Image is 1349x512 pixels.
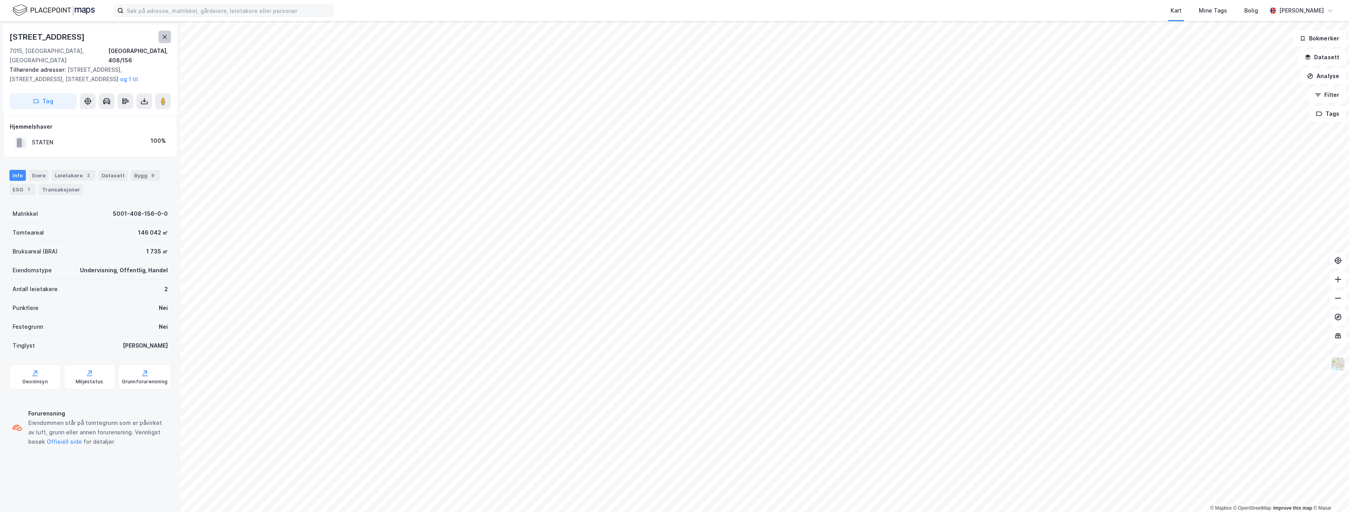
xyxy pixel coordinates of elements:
div: Eiere [29,170,49,181]
div: Tinglyst [13,341,35,350]
img: logo.f888ab2527a4732fd821a326f86c7f29.svg [13,4,95,17]
button: Analyse [1300,68,1346,84]
div: 7015, [GEOGRAPHIC_DATA], [GEOGRAPHIC_DATA] [9,46,108,65]
div: Nei [159,303,168,313]
div: Geoinnsyn [22,379,48,385]
div: Forurensning [28,409,168,418]
div: ESG [9,184,36,195]
div: STATEN [32,138,53,147]
a: Improve this map [1273,505,1312,511]
div: 100% [151,136,166,146]
div: [PERSON_NAME] [123,341,168,350]
div: Grunnforurensning [122,379,167,385]
div: Eiendomstype [13,266,52,275]
button: Filter [1308,87,1346,103]
a: OpenStreetMap [1233,505,1271,511]
div: Miljøstatus [76,379,103,385]
button: Tags [1309,106,1346,122]
span: Tilhørende adresser: [9,66,67,73]
div: Nei [159,322,168,332]
div: Kart [1171,6,1182,15]
div: Transaksjoner [39,184,83,195]
div: Datasett [98,170,128,181]
div: Punktleie [13,303,38,313]
button: Tag [9,93,77,109]
div: Antall leietakere [13,284,58,294]
div: Hjemmelshaver [10,122,171,131]
div: Matrikkel [13,209,38,219]
div: Undervisning, Offentlig, Handel [80,266,168,275]
div: Kontrollprogram for chat [1310,474,1349,512]
iframe: Chat Widget [1310,474,1349,512]
div: Info [9,170,26,181]
div: [STREET_ADDRESS], [STREET_ADDRESS], [STREET_ADDRESS] [9,65,165,84]
div: Bolig [1244,6,1258,15]
div: 2 [84,171,92,179]
img: Z [1331,357,1345,372]
div: 146 042 ㎡ [138,228,168,237]
div: Mine Tags [1199,6,1227,15]
div: 1 [25,186,33,193]
div: Festegrunn [13,322,43,332]
button: Bokmerker [1293,31,1346,46]
input: Søk på adresse, matrikkel, gårdeiere, leietakere eller personer [124,5,333,16]
div: [STREET_ADDRESS] [9,31,86,43]
div: Tomteareal [13,228,44,237]
div: [PERSON_NAME] [1279,6,1324,15]
div: Bygg [131,170,160,181]
div: 2 [164,284,168,294]
button: Datasett [1298,49,1346,65]
div: Bruksareal (BRA) [13,247,58,256]
a: Mapbox [1210,505,1232,511]
div: 1 735 ㎡ [146,247,168,256]
div: [GEOGRAPHIC_DATA], 408/156 [108,46,171,65]
div: 9 [149,171,157,179]
div: Eiendommen står på tomtegrunn som er påvirket av luft, grunn eller annen forurensning. Vennligst ... [28,418,168,446]
div: Leietakere [52,170,95,181]
div: 5001-408-156-0-0 [113,209,168,219]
